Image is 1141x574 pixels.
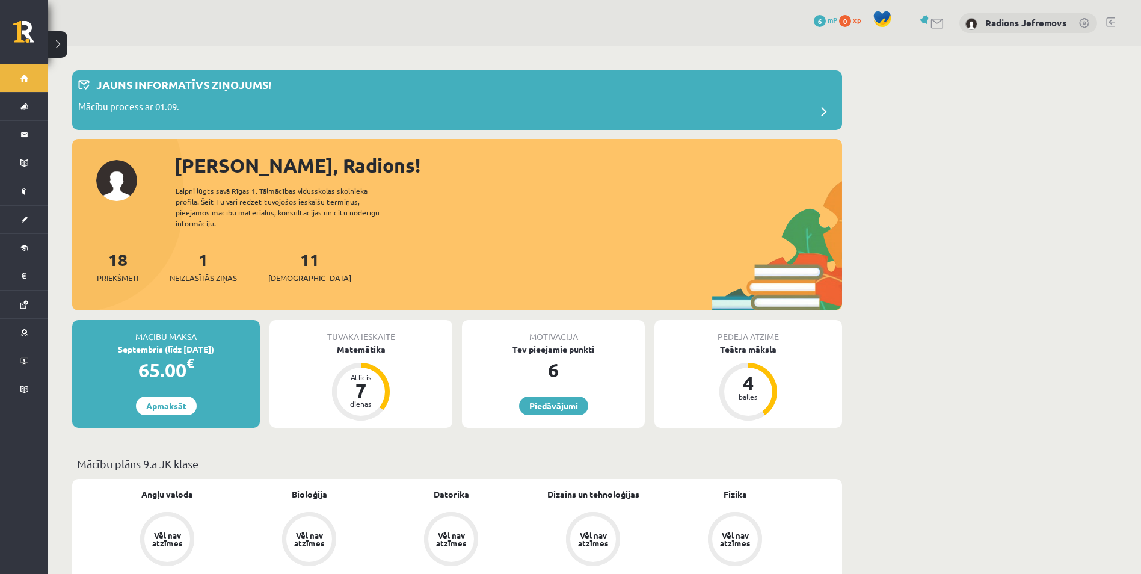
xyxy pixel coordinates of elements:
p: Jauns informatīvs ziņojums! [96,76,271,93]
a: Radions Jefremovs [985,17,1066,29]
div: Vēl nav atzīmes [292,531,326,547]
div: Matemātika [269,343,452,356]
a: 0 xp [839,15,867,25]
div: 4 [730,374,766,393]
div: Pēdējā atzīme [654,320,842,343]
div: Tev pieejamie punkti [462,343,645,356]
div: Mācību maksa [72,320,260,343]
p: Mācību plāns 9.a JK klase [77,455,837,472]
a: Matemātika Atlicis 7 dienas [269,343,452,422]
a: Vēl nav atzīmes [96,512,238,569]
a: 6 mP [814,15,837,25]
div: [PERSON_NAME], Radions! [174,151,842,180]
span: Priekšmeti [97,272,138,284]
a: 11[DEMOGRAPHIC_DATA] [268,248,351,284]
div: Septembris (līdz [DATE]) [72,343,260,356]
div: Vēl nav atzīmes [576,531,610,547]
p: Mācību process ar 01.09. [78,100,179,117]
div: 6 [462,356,645,384]
span: mP [828,15,837,25]
span: [DEMOGRAPHIC_DATA] [268,272,351,284]
div: balles [730,393,766,400]
a: Dizains un tehnoloģijas [547,488,639,501]
a: 1Neizlasītās ziņas [170,248,237,284]
div: Motivācija [462,320,645,343]
div: Atlicis [343,374,379,381]
a: Fizika [724,488,747,501]
span: Neizlasītās ziņas [170,272,237,284]
div: Vēl nav atzīmes [718,531,752,547]
div: Vēl nav atzīmes [434,531,468,547]
div: dienas [343,400,379,407]
a: Vēl nav atzīmes [380,512,522,569]
div: 7 [343,381,379,400]
div: Laipni lūgts savā Rīgas 1. Tālmācības vidusskolas skolnieka profilā. Šeit Tu vari redzēt tuvojošo... [176,185,401,229]
a: Teātra māksla 4 balles [654,343,842,422]
a: Jauns informatīvs ziņojums! Mācību process ar 01.09. [78,76,836,124]
a: Vēl nav atzīmes [522,512,664,569]
a: Rīgas 1. Tālmācības vidusskola [13,21,48,51]
a: Datorika [434,488,469,501]
span: xp [853,15,861,25]
a: Vēl nav atzīmes [238,512,380,569]
span: € [186,354,194,372]
img: Radions Jefremovs [965,18,977,30]
div: Teātra māksla [654,343,842,356]
a: Piedāvājumi [519,397,588,415]
a: Bioloģija [292,488,327,501]
a: Angļu valoda [141,488,193,501]
a: 18Priekšmeti [97,248,138,284]
span: 6 [814,15,826,27]
a: Apmaksāt [136,397,197,415]
span: 0 [839,15,851,27]
div: 65.00 [72,356,260,384]
a: Vēl nav atzīmes [664,512,806,569]
div: Vēl nav atzīmes [150,531,184,547]
div: Tuvākā ieskaite [269,320,452,343]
